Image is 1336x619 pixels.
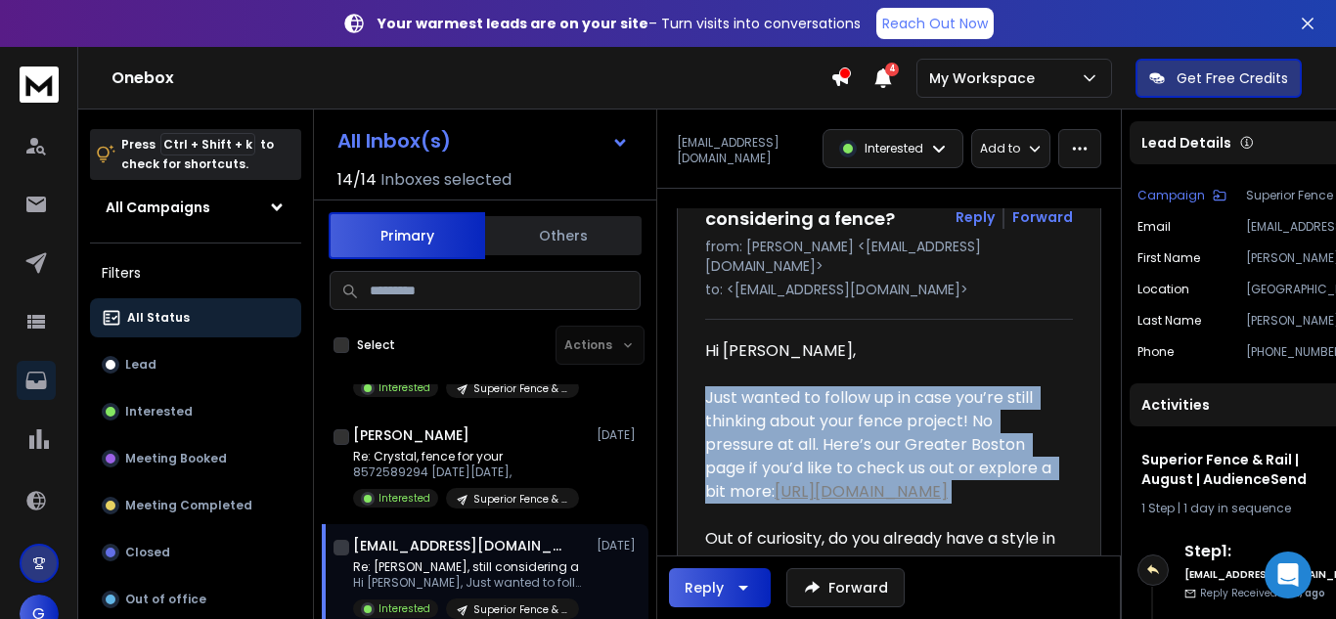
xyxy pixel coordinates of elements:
[357,337,395,353] label: Select
[353,559,588,575] p: Re: [PERSON_NAME], still considering a
[1137,313,1201,329] p: Last Name
[956,207,995,227] button: Reply
[322,121,645,160] button: All Inbox(s)
[160,133,255,155] span: Ctrl + Shift + k
[90,533,301,572] button: Closed
[865,141,923,156] p: Interested
[1141,500,1175,516] span: 1 Step
[1177,68,1288,88] p: Get Free Credits
[353,464,579,480] p: 8572589294 [DATE][DATE],
[378,14,861,33] p: – Turn visits into conversations
[669,568,771,607] button: Reply
[379,380,430,395] p: Interested
[1137,250,1200,266] p: First Name
[597,427,641,443] p: [DATE]
[125,404,193,420] p: Interested
[1137,188,1205,203] p: Campaign
[353,425,469,445] h1: [PERSON_NAME]
[90,486,301,525] button: Meeting Completed
[473,602,567,617] p: Superior Fence & Rail | August | AudienceSend
[353,449,579,464] p: Re: Crystal, fence for your
[379,601,430,616] p: Interested
[473,381,567,396] p: Superior Fence & Rail | [DATE] | AudienceSend
[597,538,641,553] p: [DATE]
[20,66,59,103] img: logo
[473,492,567,507] p: Superior Fence & Rail | July | Facebook
[111,66,830,90] h1: Onebox
[125,592,206,607] p: Out of office
[125,357,156,373] p: Lead
[1200,586,1325,600] p: Reply Received
[337,168,377,192] span: 14 / 14
[1137,282,1189,297] p: location
[882,14,988,33] p: Reach Out Now
[705,280,1073,299] p: to: <[EMAIL_ADDRESS][DOMAIN_NAME]>
[90,345,301,384] button: Lead
[90,580,301,619] button: Out of office
[90,392,301,431] button: Interested
[90,439,301,478] button: Meeting Booked
[121,135,274,174] p: Press to check for shortcuts.
[127,310,190,326] p: All Status
[677,135,811,166] p: [EMAIL_ADDRESS][DOMAIN_NAME]
[786,568,905,607] button: Forward
[1137,219,1171,235] p: Email
[775,480,948,503] a: [URL][DOMAIN_NAME]
[125,545,170,560] p: Closed
[90,259,301,287] h3: Filters
[90,298,301,337] button: All Status
[1136,59,1302,98] button: Get Free Credits
[929,68,1043,88] p: My Workspace
[885,63,899,76] span: 4
[125,451,227,466] p: Meeting Booked
[685,578,724,597] div: Reply
[705,237,1073,276] p: from: [PERSON_NAME] <[EMAIL_ADDRESS][DOMAIN_NAME]>
[876,8,994,39] a: Reach Out Now
[378,14,648,33] strong: Your warmest leads are on your site
[1183,500,1291,516] span: 1 day in sequence
[329,212,485,259] button: Primary
[980,141,1020,156] p: Add to
[337,131,451,151] h1: All Inbox(s)
[353,575,588,591] p: Hi [PERSON_NAME], Just wanted to follow
[90,188,301,227] button: All Campaigns
[379,491,430,506] p: Interested
[1265,552,1312,598] div: Open Intercom Messenger
[380,168,512,192] h3: Inboxes selected
[485,214,642,257] button: Others
[1012,207,1073,227] div: Forward
[106,198,210,217] h1: All Campaigns
[125,498,252,513] p: Meeting Completed
[353,536,568,555] h1: [EMAIL_ADDRESS][DOMAIN_NAME]
[1137,188,1226,203] button: Campaign
[1141,133,1231,153] p: Lead Details
[1137,344,1174,360] p: Phone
